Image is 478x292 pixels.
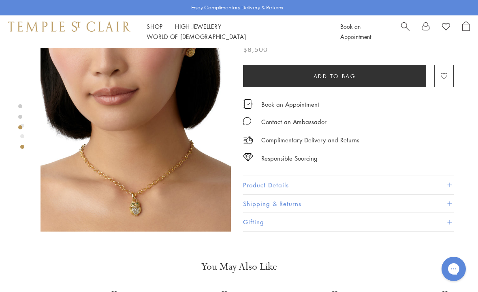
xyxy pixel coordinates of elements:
a: Search [401,21,410,42]
span: $8,500 [243,44,268,55]
p: Complimentary Delivery and Returns [261,135,359,145]
img: MessageIcon-01_2.svg [243,117,251,125]
div: Product gallery navigation [20,122,24,155]
a: ShopShop [147,22,163,30]
img: icon_appointment.svg [243,99,253,109]
button: Shipping & Returns [243,195,454,213]
div: Contact an Ambassador [261,117,326,127]
a: Open Shopping Bag [462,21,470,42]
button: Gifting [243,213,454,231]
iframe: Gorgias live chat messenger [437,254,470,284]
a: World of [DEMOGRAPHIC_DATA]World of [DEMOGRAPHIC_DATA] [147,32,246,41]
a: View Wishlist [442,21,450,34]
a: High JewelleryHigh Jewellery [175,22,222,30]
a: Book an Appointment [340,22,371,41]
img: icon_sourcing.svg [243,153,253,161]
img: icon_delivery.svg [243,135,253,145]
button: Add to bag [243,65,426,87]
img: Temple St. Clair [8,21,130,31]
img: P31886-OWLLOC [41,41,231,232]
button: Product Details [243,176,454,194]
div: Responsible Sourcing [261,153,318,163]
p: Enjoy Complimentary Delivery & Returns [191,4,283,12]
nav: Main navigation [147,21,322,42]
a: Book an Appointment [261,100,319,109]
h3: You May Also Like [32,260,446,273]
span: Add to bag [314,72,356,81]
